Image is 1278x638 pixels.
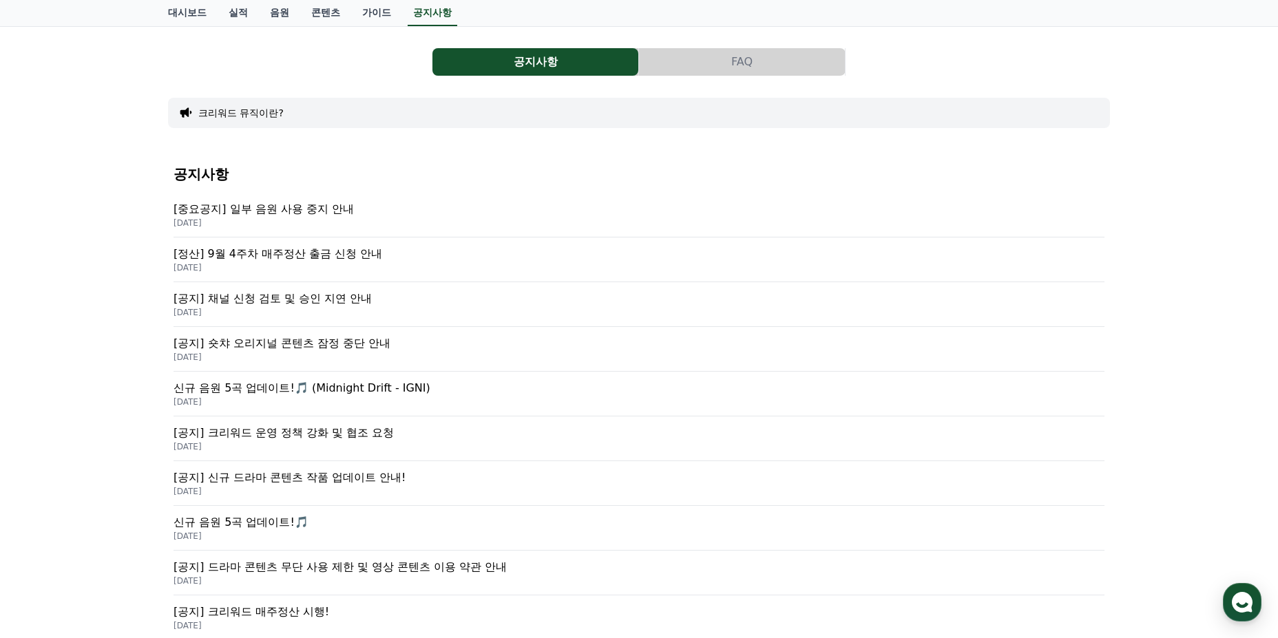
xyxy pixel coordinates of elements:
p: [공지] 크리워드 운영 정책 강화 및 협조 요청 [174,425,1104,441]
p: 신규 음원 5곡 업데이트!🎵 [174,514,1104,531]
a: [중요공지] 일부 음원 사용 중지 안내 [DATE] [174,193,1104,237]
a: 대화 [91,436,178,471]
p: [중요공지] 일부 음원 사용 중지 안내 [174,201,1104,217]
p: [공지] 크리워드 매주정산 시행! [174,604,1104,620]
a: 공지사항 [432,48,639,76]
p: [DATE] [174,486,1104,497]
a: 신규 음원 5곡 업데이트!🎵 (Midnight Drift - IGNI) [DATE] [174,372,1104,416]
p: [DATE] [174,575,1104,586]
a: [공지] 숏챠 오리지널 콘텐츠 잠정 중단 안내 [DATE] [174,327,1104,372]
p: [DATE] [174,531,1104,542]
button: 공지사항 [432,48,638,76]
a: [공지] 채널 신청 검토 및 승인 지연 안내 [DATE] [174,282,1104,327]
a: 설정 [178,436,264,471]
p: [공지] 드라마 콘텐츠 무단 사용 제한 및 영상 콘텐츠 이용 약관 안내 [174,559,1104,575]
a: [정산] 9월 4주차 매주정산 출금 신청 안내 [DATE] [174,237,1104,282]
p: [DATE] [174,396,1104,407]
p: [DATE] [174,441,1104,452]
p: 신규 음원 5곡 업데이트!🎵 (Midnight Drift - IGNI) [174,380,1104,396]
a: [공지] 크리워드 운영 정책 강화 및 협조 요청 [DATE] [174,416,1104,461]
button: FAQ [639,48,845,76]
a: [공지] 드라마 콘텐츠 무단 사용 제한 및 영상 콘텐츠 이용 약관 안내 [DATE] [174,551,1104,595]
h4: 공지사항 [174,167,1104,182]
p: [정산] 9월 4주차 매주정산 출금 신청 안내 [174,246,1104,262]
a: [공지] 신규 드라마 콘텐츠 작품 업데이트 안내! [DATE] [174,461,1104,506]
span: 설정 [213,457,229,468]
span: 대화 [126,458,143,469]
button: 크리워드 뮤직이란? [198,106,284,120]
span: 홈 [43,457,52,468]
p: [공지] 채널 신청 검토 및 승인 지연 안내 [174,290,1104,307]
p: [DATE] [174,262,1104,273]
p: [공지] 신규 드라마 콘텐츠 작품 업데이트 안내! [174,469,1104,486]
a: 신규 음원 5곡 업데이트!🎵 [DATE] [174,506,1104,551]
p: [DATE] [174,620,1104,631]
p: [DATE] [174,217,1104,228]
p: [DATE] [174,307,1104,318]
p: [DATE] [174,352,1104,363]
a: FAQ [639,48,846,76]
p: [공지] 숏챠 오리지널 콘텐츠 잠정 중단 안내 [174,335,1104,352]
a: 홈 [4,436,91,471]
